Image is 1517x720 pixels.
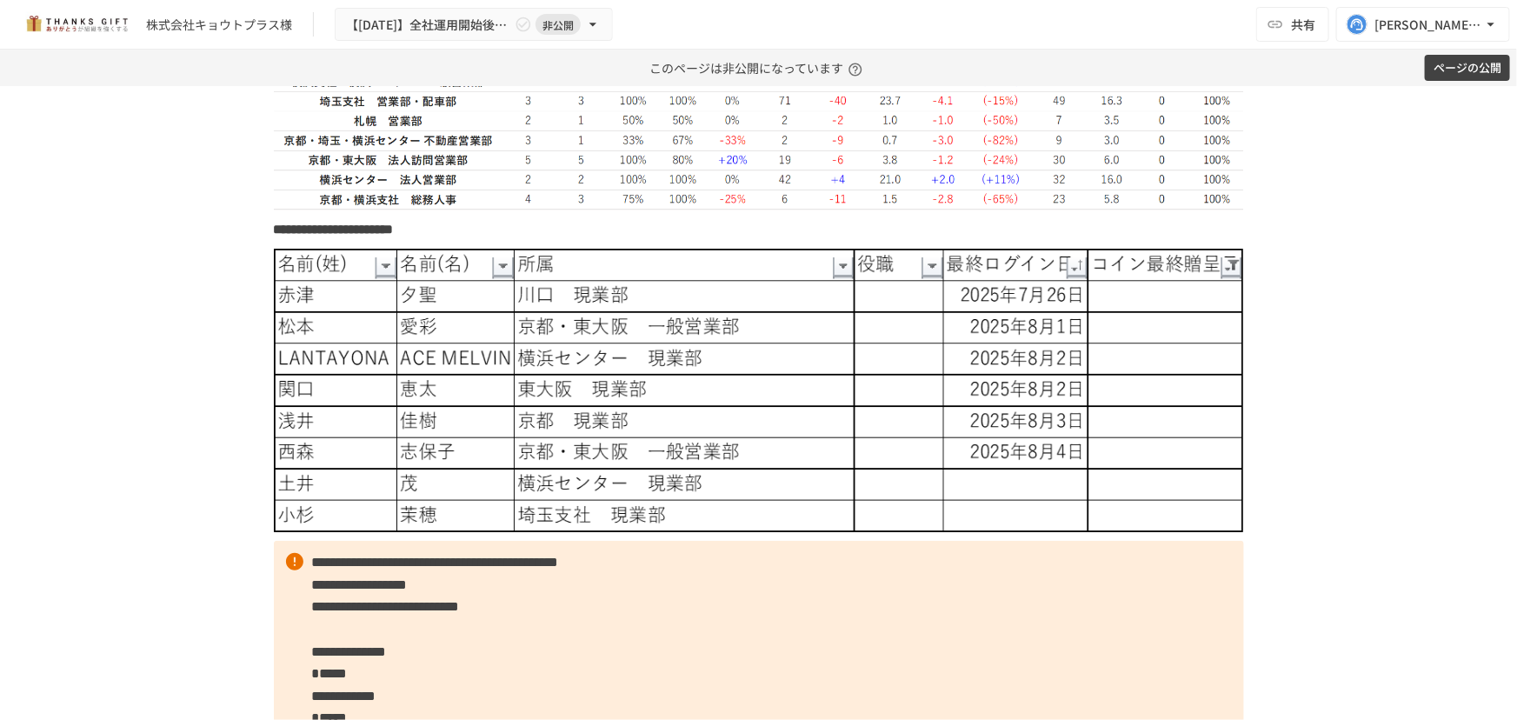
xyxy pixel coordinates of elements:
[21,10,132,38] img: mMP1OxWUAhQbsRWCurg7vIHe5HqDpP7qZo7fRoNLXQh
[346,14,511,36] span: 【[DATE]】全社運用開始後振り返りミーティング
[1256,7,1329,42] button: 共有
[536,16,581,34] span: 非公開
[1425,55,1510,82] button: ページの公開
[274,249,1244,533] img: k4uGnIotJnBTvjgFoKZEhGsWE4mZReVmXvopE0z19b0
[146,16,292,34] div: 株式会社キョウトプラス様
[1374,14,1482,36] div: [PERSON_NAME][EMAIL_ADDRESS][DOMAIN_NAME]
[335,8,613,42] button: 【[DATE]】全社運用開始後振り返りミーティング非公開
[1336,7,1510,42] button: [PERSON_NAME][EMAIL_ADDRESS][DOMAIN_NAME]
[649,50,868,86] p: このページは非公開になっています
[1291,15,1315,34] span: 共有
